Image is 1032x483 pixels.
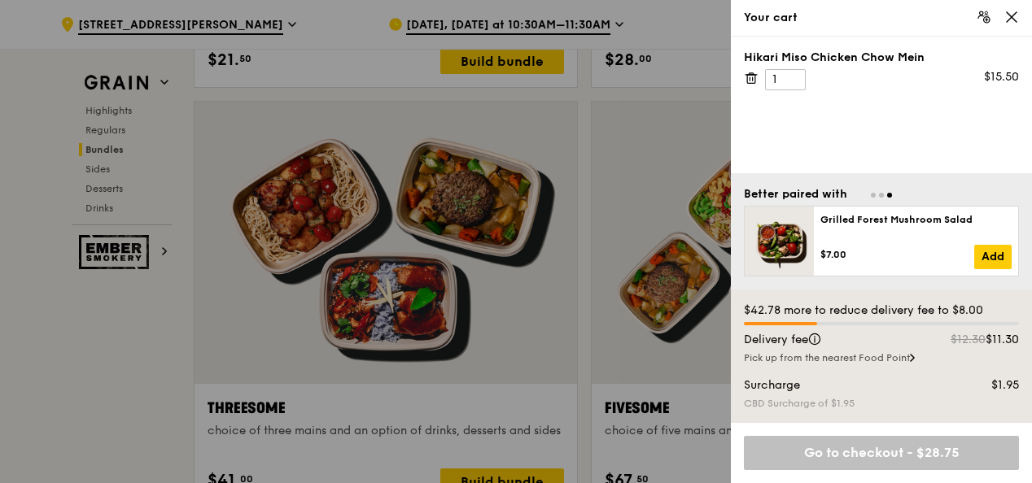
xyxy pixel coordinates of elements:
[820,248,974,261] div: $7.00
[734,332,906,348] div: Delivery fee
[887,193,892,198] span: Go to slide 3
[744,436,1019,470] div: Go to checkout - $28.75
[974,245,1012,269] a: Add
[906,332,1029,348] div: $11.30
[879,193,884,198] span: Go to slide 2
[744,10,1019,26] div: Your cart
[744,351,1019,364] div: Pick up from the nearest Food Point
[984,69,1019,85] div: $15.50
[871,193,876,198] span: Go to slide 1
[820,213,1012,226] div: Grilled Forest Mushroom Salad
[744,397,1019,410] div: CBD Surcharge of $1.95
[955,377,1030,394] div: $1.95
[951,333,986,346] span: $12.30
[744,302,1019,319] div: $42.78 more to reduce delivery fee to $8.00
[744,186,847,202] div: Better paired with
[734,377,955,394] div: Surcharge
[744,50,1019,66] div: Hikari Miso Chicken Chow Mein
